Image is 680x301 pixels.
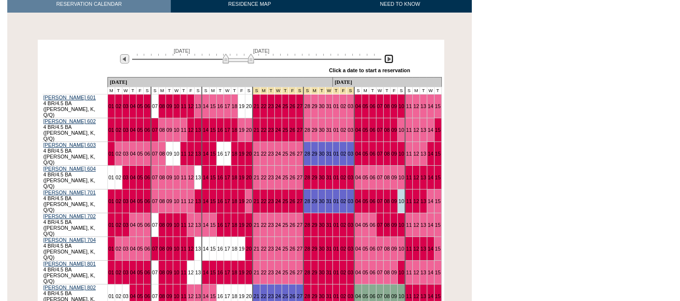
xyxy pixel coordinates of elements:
a: 03 [348,174,353,180]
a: 13 [421,174,426,180]
a: 02 [340,174,346,180]
a: 18 [232,103,238,109]
a: 07 [152,222,158,228]
a: 17 [225,198,230,204]
a: 01 [333,174,339,180]
a: 12 [413,103,419,109]
a: 30 [319,151,325,157]
a: 18 [232,198,238,204]
a: 26 [289,151,295,157]
a: 24 [275,151,281,157]
a: 07 [152,174,158,180]
a: 09 [391,174,397,180]
a: 18 [232,127,238,133]
a: 08 [159,127,165,133]
a: 15 [210,174,216,180]
a: 08 [384,222,390,228]
a: 06 [144,103,150,109]
a: 01 [108,222,114,228]
a: 03 [123,174,129,180]
a: 10 [174,174,180,180]
a: 15 [435,103,441,109]
a: 21 [254,127,259,133]
a: 27 [297,222,302,228]
a: 05 [137,151,143,157]
a: 02 [340,103,346,109]
a: 09 [391,151,397,157]
a: 12 [188,103,194,109]
a: 06 [144,151,150,157]
a: 02 [116,222,121,228]
a: 30 [319,103,325,109]
a: 24 [275,198,281,204]
a: 29 [312,198,317,204]
a: 08 [384,198,390,204]
a: 14 [428,103,434,109]
a: 01 [108,246,114,252]
a: 15 [435,222,441,228]
a: 01 [333,151,339,157]
a: 29 [312,222,317,228]
a: 05 [137,103,143,109]
a: 04 [355,222,361,228]
a: 05 [137,127,143,133]
a: 12 [413,198,419,204]
a: 10 [398,174,404,180]
a: 08 [159,103,165,109]
a: 31 [326,151,332,157]
a: 22 [261,127,267,133]
a: 28 [304,222,310,228]
a: 12 [413,151,419,157]
a: 09 [166,103,172,109]
a: 10 [174,151,180,157]
a: 05 [363,222,368,228]
a: 11 [181,103,187,109]
a: 01 [333,103,339,109]
a: 22 [261,151,267,157]
a: 24 [275,127,281,133]
a: 11 [181,222,187,228]
a: 15 [435,151,441,157]
a: 26 [289,198,295,204]
a: 21 [254,222,259,228]
a: 06 [144,222,150,228]
a: 14 [203,222,209,228]
a: 05 [363,103,368,109]
a: 01 [333,222,339,228]
a: 03 [348,103,353,109]
a: [PERSON_NAME] 604 [44,166,96,172]
a: 11 [181,198,187,204]
a: 27 [297,103,302,109]
a: [PERSON_NAME] 603 [44,142,96,148]
a: 06 [144,127,150,133]
a: 09 [391,222,397,228]
a: 06 [370,222,376,228]
a: 06 [370,127,376,133]
a: 16 [217,103,223,109]
a: 02 [116,127,121,133]
a: 04 [355,174,361,180]
a: 13 [195,127,201,133]
a: [PERSON_NAME] 601 [44,95,96,100]
a: 17 [225,127,230,133]
a: 08 [384,174,390,180]
a: 14 [203,127,209,133]
a: 10 [398,151,404,157]
a: 07 [377,222,383,228]
a: 30 [319,127,325,133]
a: 10 [174,222,180,228]
a: 23 [268,198,274,204]
a: 20 [246,103,252,109]
a: 01 [108,151,114,157]
a: 06 [370,103,376,109]
a: 23 [268,222,274,228]
a: 02 [116,198,121,204]
a: 14 [428,222,434,228]
a: 04 [130,246,136,252]
a: 27 [297,127,302,133]
a: 05 [363,151,368,157]
a: 01 [333,127,339,133]
a: 13 [421,127,426,133]
a: 14 [203,174,209,180]
a: 25 [283,151,288,157]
